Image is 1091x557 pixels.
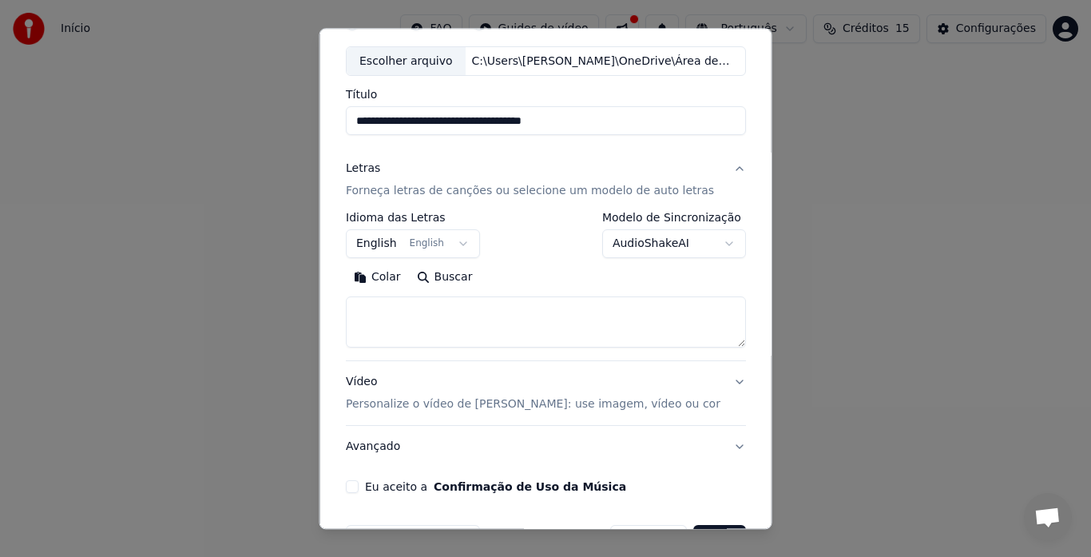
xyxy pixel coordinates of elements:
[408,265,480,291] button: Buscar
[346,265,409,291] button: Colar
[346,213,746,361] div: LetrasForneça letras de canções ou selecione um modelo de auto letras
[346,362,746,426] button: VídeoPersonalize o vídeo de [PERSON_NAME]: use imagem, vídeo ou cor
[465,54,736,70] div: C:\Users\[PERSON_NAME]\OneDrive\Área de Trabalho\musicas atube\Cruz\Banda Dom - Aos Pés De Tua Cr...
[346,213,480,224] label: Idioma das Letras
[365,482,626,493] label: Eu aceito a
[346,90,746,101] label: Título
[346,184,714,200] p: Forneça letras de canções ou selecione um modelo de auto letras
[365,18,397,30] label: Áudio
[610,526,687,555] button: Cancelar
[346,161,380,177] div: Letras
[428,18,460,30] label: Vídeo
[347,47,466,76] div: Escolher arquivo
[346,375,720,413] div: Vídeo
[492,18,514,30] label: URL
[601,213,745,224] label: Modelo de Sincronização
[346,397,720,413] p: Personalize o vídeo de [PERSON_NAME]: use imagem, vídeo ou cor
[693,526,746,555] button: Criar
[346,149,746,213] button: LetrasForneça letras de canções ou selecione um modelo de auto letras
[346,427,746,468] button: Avançado
[434,482,626,493] button: Eu aceito a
